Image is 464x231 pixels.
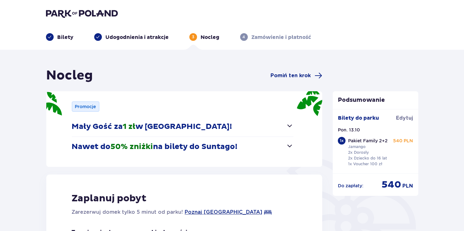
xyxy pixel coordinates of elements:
[201,34,220,41] p: Nocleg
[72,208,183,216] p: Zarezerwuj domek tylko 5 minut od parku!
[75,103,96,110] p: Promocje
[348,138,388,144] p: Pakiet Family 2+2
[72,117,294,137] button: Mały Gość za1 złw [GEOGRAPHIC_DATA]!
[243,34,245,40] p: 4
[270,72,322,79] a: Pomiń ten krok
[192,34,194,40] p: 3
[46,9,118,18] img: Park of Poland logo
[94,33,169,41] div: Udogodnienia i atrakcje
[348,150,387,167] p: 2x Dorosły 2x Dziecko do 16 lat 1x Voucher 100 zł
[106,34,169,41] p: Udogodnienia i atrakcje
[338,183,363,189] p: Do zapłaty :
[382,179,401,191] span: 540
[189,33,220,41] div: 3Nocleg
[338,127,360,133] p: Pon. 13.10
[46,68,93,84] h1: Nocleg
[252,34,311,41] p: Zamówienie i płatność
[57,34,74,41] p: Bilety
[111,142,153,152] span: 50% zniżki
[72,122,232,131] p: Mały Gość za w [GEOGRAPHIC_DATA]!
[240,33,311,41] div: 4Zamówienie i płatność
[393,138,413,144] p: 540 PLN
[333,96,418,104] p: Podsumowanie
[348,144,366,150] p: Jamango
[72,192,147,205] p: Zaplanuj pobyt
[338,115,379,122] p: Bilety do parku
[185,208,262,216] a: Poznaj [GEOGRAPHIC_DATA]
[123,122,136,131] span: 1 zł
[338,137,346,145] div: 1 x
[72,137,294,157] button: Nawet do50% zniżkina bilety do Suntago!
[403,183,413,190] span: PLN
[72,142,238,152] p: Nawet do na bilety do Suntago!
[396,115,413,122] span: Edytuj
[46,33,74,41] div: Bilety
[270,72,311,79] span: Pomiń ten krok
